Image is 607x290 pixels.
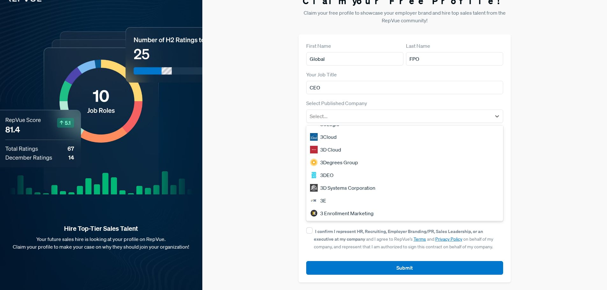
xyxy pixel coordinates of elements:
[306,42,331,50] label: First Name
[306,194,503,207] div: 3E
[310,171,318,179] img: 3DEO
[310,209,318,217] img: 3 Enrollment Marketing
[310,146,318,153] img: 3D Cloud
[306,81,503,94] input: Title
[414,236,426,242] a: Terms
[10,235,192,251] p: Your future sales hire is looking at your profile on RepVue. Claim your profile to make your case...
[306,99,367,107] label: Select Published Company
[306,181,503,194] div: 3D Systems Corporation
[314,228,483,242] strong: I confirm I represent HR, Recruiting, Employer Branding/PR, Sales Leadership, or an executive at ...
[306,131,503,143] div: 3Cloud
[435,236,462,242] a: Privacy Policy
[310,133,318,141] img: 3Cloud
[306,207,503,220] div: 3 Enrollment Marketing
[306,156,503,169] div: 3Degrees Group
[306,52,403,66] input: First Name
[306,71,337,78] label: Your Job Title
[10,224,192,233] strong: Hire Top-Tier Sales Talent
[310,159,318,166] img: 3Degrees Group
[406,42,430,50] label: Last Name
[310,184,318,192] img: 3D Systems Corporation
[306,143,503,156] div: 3D Cloud
[406,52,503,66] input: Last Name
[299,9,511,24] p: Claim your free profile to showcase your employer brand and hire top sales talent from the RepVue...
[306,169,503,181] div: 3DEO
[310,197,318,204] img: 3E
[306,261,503,275] button: Submit
[314,229,493,250] span: and I agree to RepVue’s and on behalf of my company, and represent that I am authorized to sign t...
